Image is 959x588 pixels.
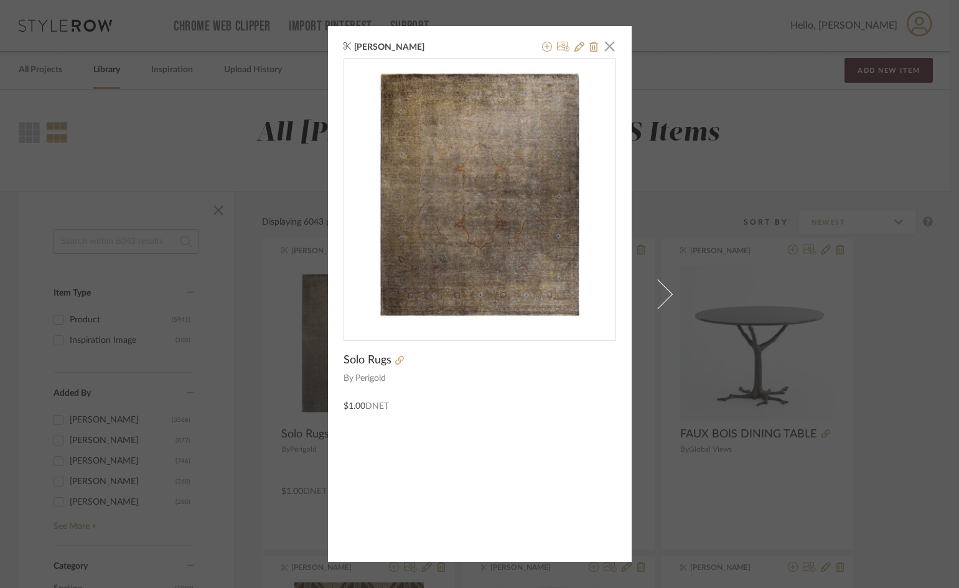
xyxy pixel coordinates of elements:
[365,402,389,411] span: DNET
[354,42,444,53] span: [PERSON_NAME]
[344,372,353,385] span: By
[344,59,615,330] img: 79e732e1-6855-42ab-9aaa-2babb31284a6_436x436.jpg
[344,59,615,330] div: 0
[344,353,391,367] span: Solo Rugs
[355,372,616,385] span: Perigold
[597,34,622,58] button: Close
[344,402,365,411] span: $1.00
